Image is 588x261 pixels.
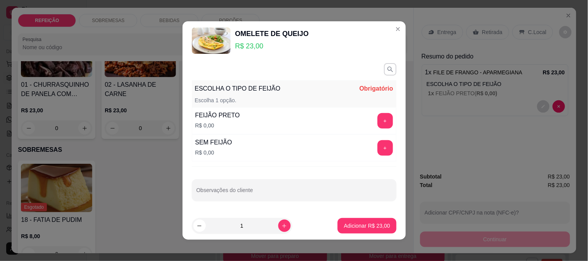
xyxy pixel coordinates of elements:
[378,140,393,156] button: add
[195,111,240,120] div: FEIJÃO PRETO
[193,220,206,232] button: decrease-product-quantity
[235,28,309,39] div: OMELETE DE QUEIJO
[359,84,393,93] p: Obrigatório
[344,222,390,230] p: Adicionar R$ 23,00
[195,138,232,147] div: SEM FEIJÃO
[195,149,232,156] p: R$ 0,00
[192,27,231,54] img: product-image
[195,122,240,129] p: R$ 0,00
[235,41,309,52] p: R$ 23,00
[197,189,392,197] input: Observações do cliente
[378,113,393,129] button: add
[195,96,236,104] p: Escolha 1 opção.
[195,84,281,93] p: ESCOLHA O TIPO DE FEIJÃO
[338,218,396,234] button: Adicionar R$ 23,00
[392,23,404,35] button: Close
[278,220,291,232] button: increase-product-quantity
